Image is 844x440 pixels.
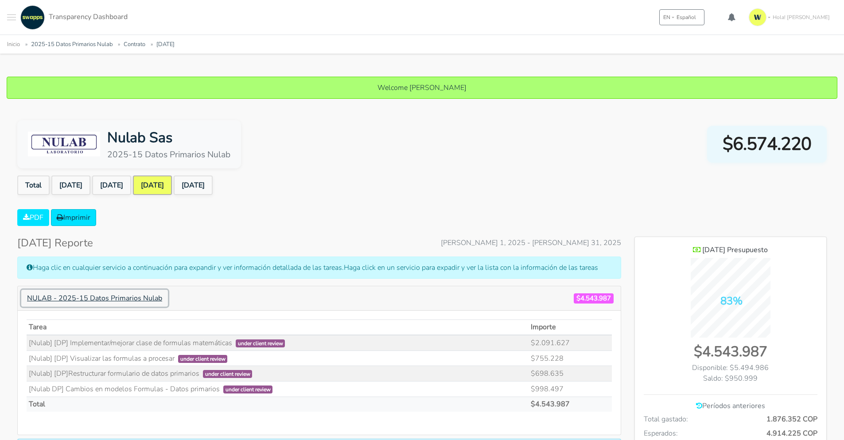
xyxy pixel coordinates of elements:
span: under client review [203,370,253,378]
h4: [DATE] Reporte [17,237,93,249]
a: [DATE] [156,40,175,48]
div: 2025-15 Datos Primarios Nulab [107,148,230,161]
span: Esperados: [644,428,678,439]
span: 1.876.352 COP [766,414,817,424]
img: swapps-linkedin-v2.jpg [20,5,45,30]
span: [PERSON_NAME] 1, 2025 - [PERSON_NAME] 31, 2025 [441,238,621,248]
td: [Nulab DP] Cambios en modelos Formulas - Datos primarios [27,381,529,397]
button: Toggle navigation menu [7,5,16,30]
td: $755.228 [529,350,612,366]
button: NULAB - 2025-15 Datos Primarios Nulab [21,290,168,307]
a: 2025-15 Datos Primarios Nulab [31,40,113,48]
td: $2.091.627 [529,335,612,350]
div: Haga clic en cualquier servicio a continuación para expandir y ver información detallada de las t... [17,257,621,279]
div: $4.543.987 [644,341,817,362]
td: $4.543.987 [529,397,612,412]
div: Disponible: $5.494.986 [644,362,817,373]
img: Nulab Sas [28,132,100,156]
a: Transparency Dashboard [18,5,128,30]
a: Contrato [124,40,145,48]
div: Nulab Sas [107,127,230,148]
img: isotipo-3-3e143c57.png [749,8,766,26]
a: [DATE] [133,175,172,195]
span: Total gastado: [644,414,688,424]
a: [DATE] [174,175,213,195]
a: PDF [17,209,49,226]
button: ENEspañol [659,9,704,25]
th: Importe [529,319,612,335]
span: under client review [223,385,273,393]
td: $998.497 [529,381,612,397]
th: Tarea [27,319,529,335]
h6: Períodos anteriores [644,402,817,410]
td: [Nulab] [DP] Visualizar las formulas a procesar [27,350,529,366]
a: [DATE] [51,175,90,195]
td: $698.635 [529,366,612,382]
td: [Nulab] [DP] Implementar/mejorar clase de formulas matemáticas [27,335,529,350]
td: Total [27,397,529,412]
span: $6.574.220 [723,131,811,157]
span: Español [677,13,696,21]
a: Inicio [7,40,20,48]
span: under client review [178,355,228,363]
span: 4.914.225 COP [766,428,817,439]
td: [Nulab] [DP]Restructurar formulario de datos primarios [27,366,529,382]
a: Total [17,175,50,195]
p: Welcome [PERSON_NAME] [16,82,828,93]
span: Transparency Dashboard [49,12,128,22]
span: under client review [236,339,285,347]
a: Hola! [PERSON_NAME] [745,5,837,30]
span: Hola! [PERSON_NAME] [773,13,830,21]
div: Saldo: $950.999 [644,373,817,384]
a: [DATE] [92,175,131,195]
span: $4.543.987 [574,293,614,304]
a: Imprimir [51,209,96,226]
span: [DATE] Presupuesto [702,245,768,255]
